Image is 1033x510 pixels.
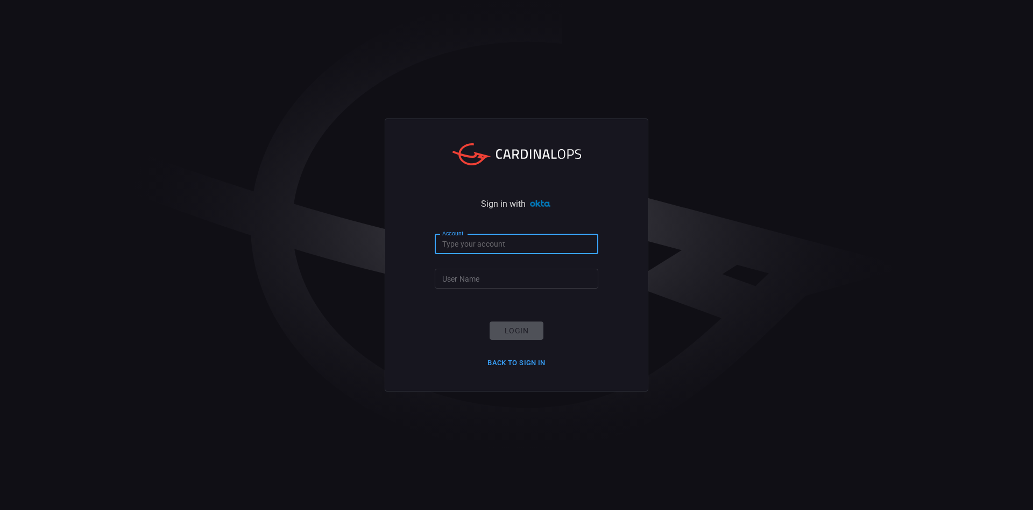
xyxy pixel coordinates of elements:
input: Type your user name [435,269,598,289]
input: Type your account [435,234,598,254]
img: Ad5vKXme8s1CQAAAABJRU5ErkJggg== [528,200,551,208]
label: Account [442,229,464,237]
span: Sign in with [481,200,526,208]
button: Back to Sign in [481,355,552,372]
